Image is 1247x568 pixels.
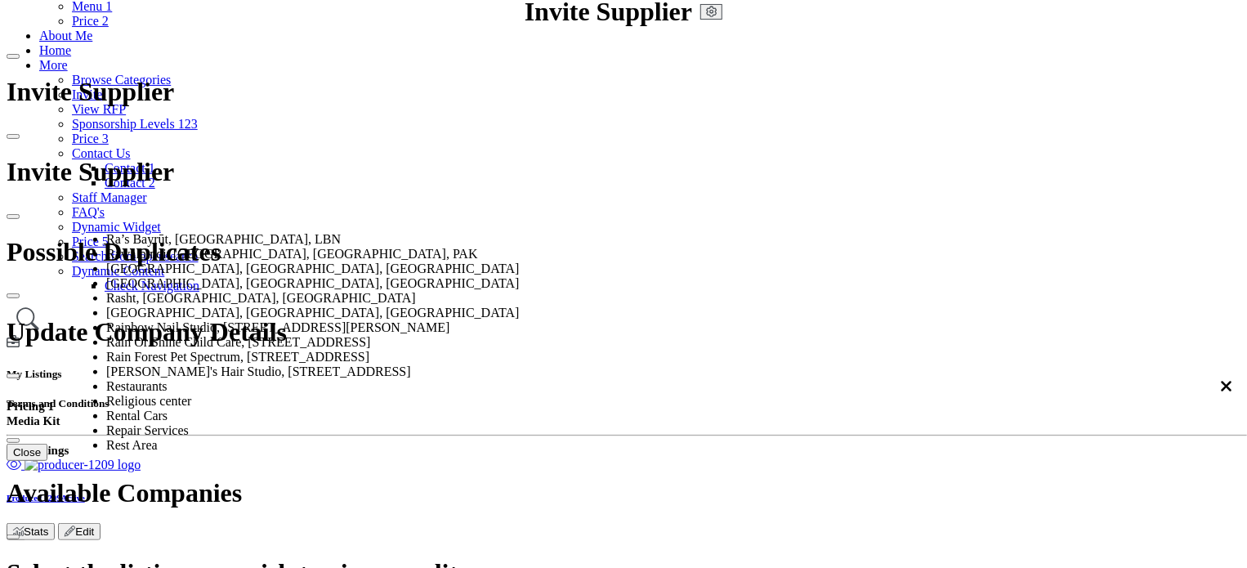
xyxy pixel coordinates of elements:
button: Close [7,293,20,298]
h1: Update Company Details [7,317,1240,347]
a: Dynamic Content [72,264,164,278]
li: Rainbow Nail Studio, [STREET_ADDRESS][PERSON_NAME] [106,320,519,335]
a: Home [39,43,71,57]
li: [GEOGRAPHIC_DATA], [GEOGRAPHIC_DATA], [GEOGRAPHIC_DATA] [106,262,519,276]
h1: Invite Supplier [7,77,1240,107]
li: Rest Area [106,438,519,453]
li: Rental Cars [106,409,519,423]
a: Media Kit [7,414,60,427]
h1: Possible Duplicates [7,237,1240,267]
a: Search [7,302,49,335]
a: Dynamic Widget [72,220,161,234]
button: Link for company listing [7,523,55,540]
button: Close [7,134,20,139]
button: Close [7,54,20,59]
a: Contact Us [72,146,131,160]
a: Sponsorship Levels 123 [72,117,198,131]
h5: Terms and Conditions [7,397,1240,410]
a: View RFP [72,102,126,116]
li: Religious center [106,394,519,409]
li: Rain Or Shine Child Care, [STREET_ADDRESS] [106,335,519,350]
a: About Me [39,29,92,42]
button: Close [7,214,20,219]
li: Rasht, [GEOGRAPHIC_DATA], [GEOGRAPHIC_DATA] [106,291,519,306]
a: Price 2 [72,14,109,28]
h1: Available Companies [7,478,1240,508]
a: Staff Manager [72,190,147,204]
li: [GEOGRAPHIC_DATA], [GEOGRAPHIC_DATA], [GEOGRAPHIC_DATA] [106,276,519,291]
a: Price 5 [72,235,109,248]
button: Close [7,373,20,378]
li: Repair Services [106,423,519,438]
img: producer-1209 logo [25,458,141,472]
button: Close [7,444,47,461]
li: [GEOGRAPHIC_DATA], [GEOGRAPHIC_DATA], [GEOGRAPHIC_DATA] [106,306,519,320]
li: [PERSON_NAME]'s Hair Studio, [STREET_ADDRESS] [106,365,519,379]
button: Close [7,534,20,539]
a: FAQ's [72,205,105,219]
a: Browse Categories [72,73,171,87]
li: Rawalpindi, [GEOGRAPHIC_DATA], [GEOGRAPHIC_DATA], PAK [106,247,519,262]
a: More [39,58,68,72]
li: Rain Forest Pet Spectrum, [STREET_ADDRESS] [106,350,519,365]
h1: Invite Supplier [7,157,1240,187]
li: Ra’s Bayrūt, [GEOGRAPHIC_DATA], LBN [106,232,519,247]
li: Restaurants [106,379,519,394]
a: Price 3 [72,132,109,145]
span: Media Kit [7,414,60,427]
button: Close [7,438,20,443]
button: Show Company Details With Edit Page [58,523,101,540]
